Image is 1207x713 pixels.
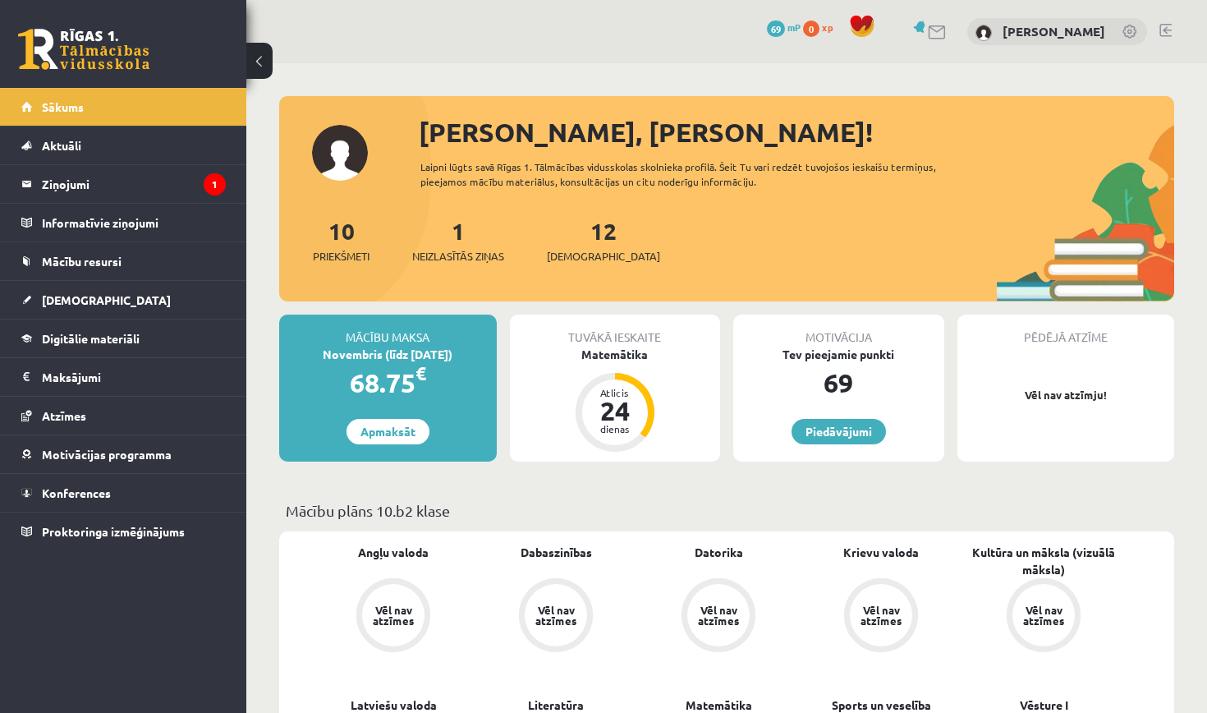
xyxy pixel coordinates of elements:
a: Vēl nav atzīmes [637,578,800,655]
p: Mācību plāns 10.b2 klase [286,499,1168,522]
a: Piedāvājumi [792,419,886,444]
a: Vēl nav atzīmes [475,578,637,655]
a: Apmaksāt [346,419,429,444]
a: Konferences [21,474,226,512]
span: Aktuāli [42,138,81,153]
div: Vēl nav atzīmes [858,605,904,626]
a: Vēl nav atzīmes [962,578,1125,655]
span: Atzīmes [42,408,86,423]
i: 1 [204,173,226,195]
legend: Maksājumi [42,358,226,396]
a: 10Priekšmeti [313,216,369,264]
div: Motivācija [733,315,944,346]
p: Vēl nav atzīmju! [966,387,1167,403]
legend: Informatīvie ziņojumi [42,204,226,241]
a: Vēl nav atzīmes [800,578,962,655]
a: Ziņojumi1 [21,165,226,203]
a: [PERSON_NAME] [1003,23,1105,39]
div: Pēdējā atzīme [957,315,1175,346]
a: Proktoringa izmēģinājums [21,513,226,550]
div: Vēl nav atzīmes [695,605,741,626]
div: Vēl nav atzīmes [370,605,416,626]
div: Vēl nav atzīmes [1021,605,1067,626]
div: Vēl nav atzīmes [533,605,579,626]
a: Mācību resursi [21,242,226,280]
div: Atlicis [590,388,640,398]
a: Angļu valoda [358,544,429,561]
span: 0 [803,21,819,37]
div: 24 [590,398,640,424]
span: Priekšmeti [313,248,369,264]
div: Novembris (līdz [DATE]) [279,346,497,363]
span: [DEMOGRAPHIC_DATA] [42,292,171,307]
div: Laipni lūgts savā Rīgas 1. Tālmācības vidusskolas skolnieka profilā. Šeit Tu vari redzēt tuvojošo... [420,159,957,189]
a: Aktuāli [21,126,226,164]
a: Digitālie materiāli [21,320,226,357]
span: Motivācijas programma [42,447,172,462]
div: Tev pieejamie punkti [733,346,944,363]
span: Mācību resursi [42,254,122,269]
a: Informatīvie ziņojumi [21,204,226,241]
span: € [415,361,426,385]
span: Sākums [42,99,84,114]
span: [DEMOGRAPHIC_DATA] [547,248,660,264]
a: Vēl nav atzīmes [312,578,475,655]
a: 0 xp [803,21,841,34]
div: Tuvākā ieskaite [510,315,721,346]
a: Maksājumi [21,358,226,396]
img: Linda Vutkeviča [975,25,992,41]
div: [PERSON_NAME], [PERSON_NAME]! [419,113,1174,152]
a: Rīgas 1. Tālmācības vidusskola [18,29,149,70]
a: Matemātika Atlicis 24 dienas [510,346,721,454]
a: Dabaszinības [521,544,592,561]
a: Kultūra un māksla (vizuālā māksla) [962,544,1125,578]
a: 69 mP [767,21,801,34]
a: [DEMOGRAPHIC_DATA] [21,281,226,319]
div: Mācību maksa [279,315,497,346]
span: Digitālie materiāli [42,331,140,346]
div: 69 [733,363,944,402]
a: 12[DEMOGRAPHIC_DATA] [547,216,660,264]
a: Krievu valoda [843,544,919,561]
a: Datorika [695,544,743,561]
span: Konferences [42,485,111,500]
div: dienas [590,424,640,434]
a: 1Neizlasītās ziņas [412,216,504,264]
a: Motivācijas programma [21,435,226,473]
a: Sākums [21,88,226,126]
div: 68.75 [279,363,497,402]
span: Neizlasītās ziņas [412,248,504,264]
span: xp [822,21,833,34]
span: 69 [767,21,785,37]
a: Atzīmes [21,397,226,435]
span: mP [787,21,801,34]
span: Proktoringa izmēģinājums [42,524,185,539]
div: Matemātika [510,346,721,363]
legend: Ziņojumi [42,165,226,203]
